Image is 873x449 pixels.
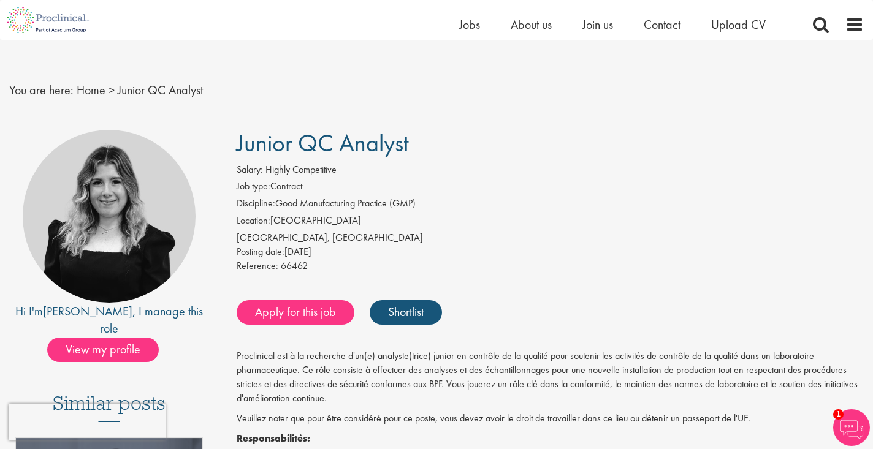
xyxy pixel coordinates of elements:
[582,17,613,32] a: Join us
[237,163,263,177] label: Salary:
[9,404,166,440] iframe: reCAPTCHA
[237,214,270,228] label: Location:
[511,17,552,32] a: About us
[9,303,209,338] div: Hi I'm , I manage this role
[237,214,864,231] li: [GEOGRAPHIC_DATA]
[265,163,337,176] span: Highly Competitive
[370,300,442,325] a: Shortlist
[237,197,864,214] li: Good Manufacturing Practice (GMP)
[237,179,270,194] label: Job type:
[53,393,166,422] h3: Similar posts
[237,245,284,258] span: Posting date:
[237,231,864,245] div: [GEOGRAPHIC_DATA], [GEOGRAPHIC_DATA]
[118,82,203,98] span: Junior QC Analyst
[237,349,864,405] p: Proclinical est à la recherche d'un(e) analyste(trice) junior en contrôle de la qualité pour sout...
[833,409,844,420] span: 1
[77,82,105,98] a: breadcrumb link
[43,303,132,319] a: [PERSON_NAME]
[23,130,196,303] img: imeage of recruiter Molly Colclough
[47,340,171,356] a: View my profile
[237,432,310,445] strong: Responsabilités:
[47,338,159,362] span: View my profile
[9,82,74,98] span: You are here:
[109,82,115,98] span: >
[237,197,275,211] label: Discipline:
[833,409,870,446] img: Chatbot
[711,17,766,32] a: Upload CV
[237,259,278,273] label: Reference:
[237,127,409,159] span: Junior QC Analyst
[237,412,864,426] p: Veuillez noter que pour être considéré pour ce poste, vous devez avoir le droit de travailler dan...
[237,179,864,197] li: Contract
[281,259,308,272] span: 66462
[237,245,864,259] div: [DATE]
[459,17,480,32] a: Jobs
[237,300,354,325] a: Apply for this job
[644,17,680,32] a: Contact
